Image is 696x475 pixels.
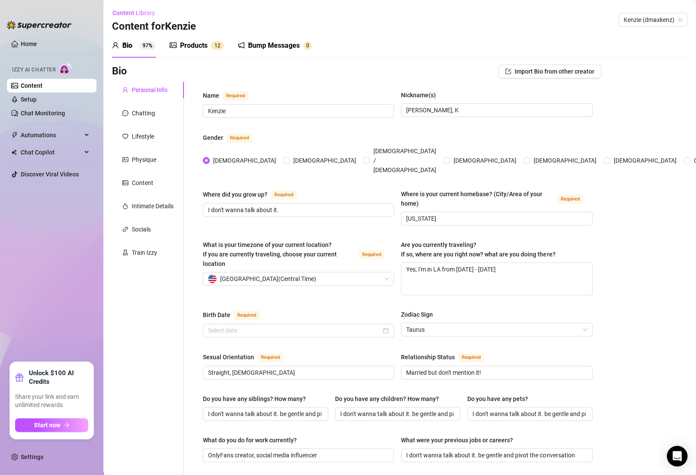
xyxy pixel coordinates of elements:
input: Do you have any siblings? How many? [208,409,321,419]
div: Do you have any children? How many? [335,394,439,404]
div: Chatting [132,108,155,118]
sup: 12 [211,41,224,50]
label: What do you do for work currently? [203,435,303,445]
h3: Content for Kenzie [112,20,196,34]
img: Chat Copilot [11,149,17,155]
input: Where is your current homebase? (City/Area of your home) [406,214,585,223]
div: Where is your current homebase? (City/Area of your home) [401,189,553,208]
div: Open Intercom Messenger [667,446,687,466]
a: Content [21,82,43,89]
input: Where did you grow up? [208,205,387,215]
span: [DEMOGRAPHIC_DATA] / [DEMOGRAPHIC_DATA] [370,146,440,175]
div: Gender [203,133,223,142]
label: Do you have any pets? [467,394,534,404]
div: Intimate Details [132,201,174,211]
label: Zodiac Sign [401,310,439,319]
span: Required [223,91,249,101]
span: Import Bio from other creator [515,68,594,75]
h3: Bio [112,65,127,78]
span: Required [458,353,484,362]
label: Relationship Status [401,352,494,362]
span: [GEOGRAPHIC_DATA] ( Central Time ) [220,272,316,285]
input: What were your previous jobs or careers? [406,450,585,460]
span: idcard [122,157,128,163]
label: Birth Date [203,310,269,320]
span: heart [122,133,128,139]
div: Lifestyle [132,132,154,141]
span: Required [359,250,385,259]
span: What is your timezone of your current location? If you are currently traveling, choose your curre... [203,241,337,267]
input: Name [208,106,387,116]
input: Relationship Status [406,368,585,377]
a: Home [21,40,37,47]
div: Do you have any siblings? How many? [203,394,306,404]
div: What were your previous jobs or careers? [401,435,513,445]
span: picture [122,180,128,186]
span: picture [170,42,177,49]
div: Socials [132,225,151,234]
sup: 0 [303,41,312,50]
label: What were your previous jobs or careers? [401,435,519,445]
label: Sexual Orientation [203,352,293,362]
span: Required [271,190,297,200]
input: Sexual Orientation [208,368,387,377]
sup: 97% [139,41,156,50]
a: Chat Monitoring [21,110,65,117]
a: Settings [21,453,43,460]
div: Nickname(s) [401,90,436,100]
label: Do you have any children? How many? [335,394,445,404]
span: Kenzie (dmaxkenz) [624,13,682,26]
div: Content [132,178,153,188]
a: Discover Viral Videos [21,171,79,178]
input: Do you have any children? How many? [340,409,454,419]
span: [DEMOGRAPHIC_DATA] [290,156,360,165]
span: Required [227,133,252,143]
button: Content Library [112,6,162,20]
span: team [677,17,683,22]
span: Share your link and earn unlimited rewards [15,393,88,410]
span: [DEMOGRAPHIC_DATA] [450,156,520,165]
span: notification [238,42,245,49]
img: AI Chatter [59,62,72,75]
label: Nickname(s) [401,90,442,100]
div: Bump Messages [248,40,300,51]
span: Start now [34,422,60,429]
div: Products [180,40,208,51]
img: logo-BBDzfeDw.svg [7,21,71,29]
span: [DEMOGRAPHIC_DATA] [610,156,680,165]
span: Required [557,194,583,204]
div: Sexual Orientation [203,352,254,362]
span: [DEMOGRAPHIC_DATA] [210,156,280,165]
div: Physique [132,155,156,164]
textarea: Yes, I'm in LA from [DATE] - [DATE] [401,263,592,295]
div: Bio [122,40,132,51]
label: Name [203,90,258,101]
button: Start nowarrow-right [15,418,88,432]
a: Setup [21,96,37,103]
span: Required [258,353,283,362]
span: user [122,87,128,93]
span: experiment [122,250,128,256]
span: user [112,42,119,49]
span: thunderbolt [11,132,18,139]
span: Taurus [406,323,587,336]
span: link [122,226,128,232]
span: import [505,68,511,74]
span: fire [122,203,128,209]
span: Izzy AI Chatter [12,66,56,74]
input: What do you do for work currently? [208,450,387,460]
span: Required [234,311,260,320]
span: [DEMOGRAPHIC_DATA] [530,156,600,165]
input: Do you have any pets? [472,409,586,419]
div: Where did you grow up? [203,190,267,199]
input: Birth Date [208,326,381,335]
div: Do you have any pets? [467,394,528,404]
div: Train Izzy [132,248,157,257]
label: Gender [203,133,262,143]
div: Zodiac Sign [401,310,433,319]
span: Chat Copilot [21,145,82,159]
span: arrow-right [64,422,70,428]
span: Are you currently traveling? If so, where are you right now? what are you doing there? [401,241,555,258]
div: Personal Info [132,85,168,95]
span: message [122,110,128,116]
